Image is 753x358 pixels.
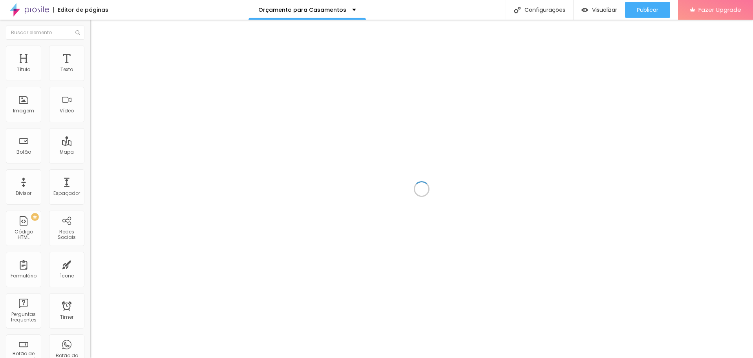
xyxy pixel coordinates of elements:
div: Código HTML [8,229,39,241]
div: Perguntas frequentes [8,312,39,323]
img: view-1.svg [581,7,588,13]
div: Texto [60,67,73,72]
div: Espaçador [53,191,80,196]
div: Editor de páginas [53,7,108,13]
img: Icone [514,7,521,13]
p: Orçamento para Casamentos [258,7,346,13]
div: Ícone [60,273,74,279]
div: Imagem [13,108,34,114]
div: Vídeo [60,108,74,114]
span: Publicar [637,7,658,13]
div: Timer [60,314,73,320]
span: Visualizar [592,7,617,13]
div: Título [17,67,30,72]
span: Fazer Upgrade [698,6,741,13]
div: Mapa [60,149,74,155]
div: Botão [16,149,31,155]
img: Icone [75,30,80,35]
div: Formulário [11,273,37,279]
button: Publicar [625,2,670,18]
div: Divisor [16,191,31,196]
button: Visualizar [574,2,625,18]
input: Buscar elemento [6,26,84,40]
div: Redes Sociais [51,229,82,241]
